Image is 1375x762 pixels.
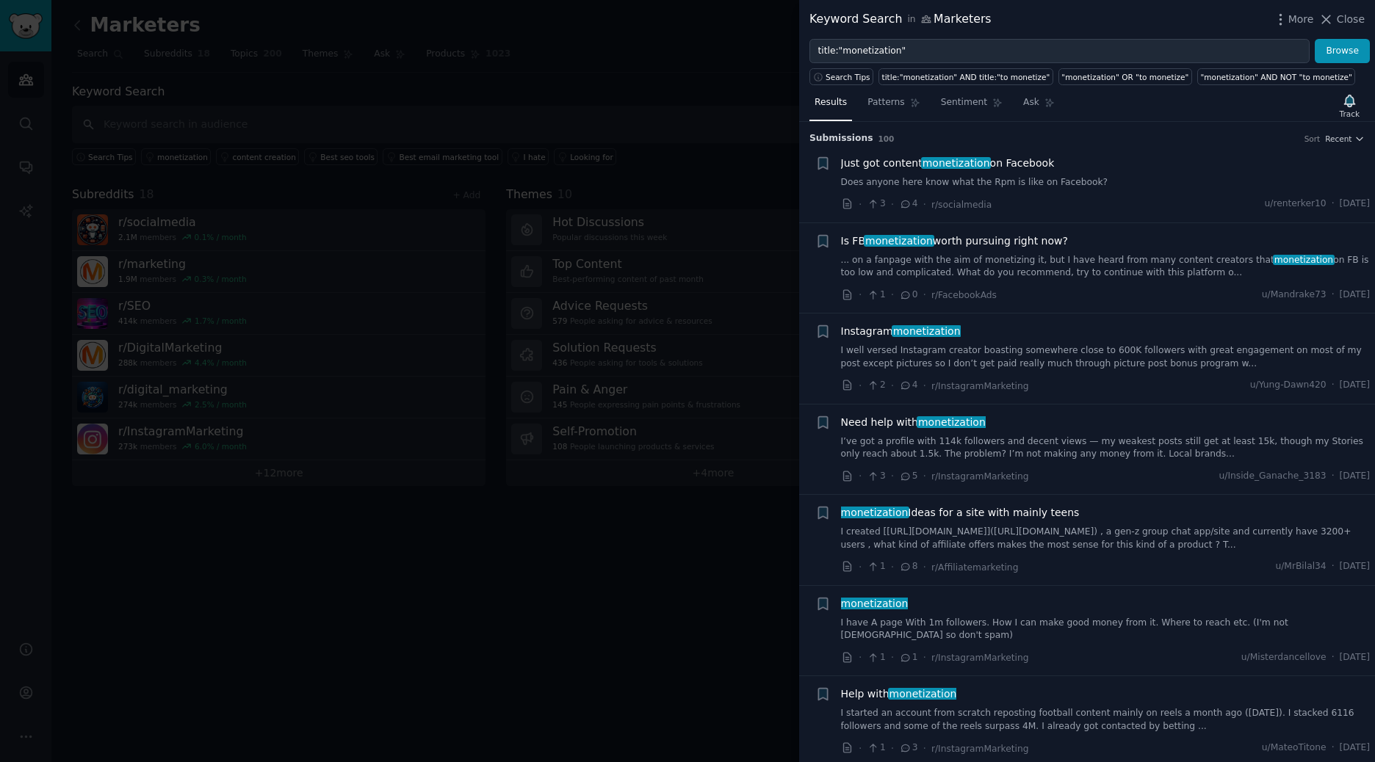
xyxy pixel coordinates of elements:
span: 2 [867,379,885,392]
a: "monetization" AND NOT "to monetize" [1197,68,1356,85]
span: r/InstagramMarketing [931,744,1029,754]
span: [DATE] [1340,651,1370,664]
a: Results [809,91,852,121]
span: [DATE] [1340,470,1370,483]
span: 1 [867,289,885,302]
span: u/Yung-Dawn420 [1250,379,1327,392]
span: Ideas for a site with mainly teens [841,505,1080,520]
span: 0 [899,289,917,302]
a: Need help withmonetization [841,415,986,430]
span: 8 [899,560,917,573]
span: · [923,559,926,575]
button: Track [1335,90,1365,121]
button: Recent [1325,134,1365,144]
div: "monetization" OR "to monetize" [1061,72,1188,82]
span: monetization [864,235,934,247]
span: · [1332,197,1335,211]
a: Help withmonetization [841,686,957,702]
input: Try a keyword related to your business [809,39,1310,64]
button: More [1273,12,1314,27]
a: Is FBmonetizationworth pursuing right now? [841,233,1068,249]
span: 1 [867,560,885,573]
span: Instagram [841,324,961,339]
span: · [923,468,926,484]
span: r/FacebookAds [931,290,997,300]
span: More [1288,12,1314,27]
span: [DATE] [1340,289,1370,302]
a: monetization [841,596,909,612]
span: · [923,378,926,393]
span: · [891,741,894,756]
span: · [891,287,894,302]
span: [DATE] [1340,379,1370,392]
span: · [859,197,862,212]
span: u/Inside_Ganache_3183 [1219,470,1327,483]
span: u/MateoTitone [1262,741,1327,755]
span: monetization [840,507,909,518]
span: monetization [840,598,909,609]
span: Help with [841,686,957,702]
span: · [1332,470,1335,483]
span: · [1332,741,1335,755]
span: 4 [899,197,917,211]
a: I’ve got a profile with 114k followers and decent views — my weakest posts still get at least 15k... [841,435,1371,461]
span: r/socialmedia [931,200,992,210]
div: Track [1340,109,1360,119]
span: u/MrBilal34 [1275,560,1326,573]
button: Browse [1315,39,1370,64]
a: "monetization" OR "to monetize" [1058,68,1192,85]
span: · [923,650,926,665]
span: · [1332,560,1335,573]
a: ... on a fanpage with the aim of monetizing it, but I have heard from many content creators thatm... [841,254,1371,280]
span: Close [1337,12,1365,27]
a: I have A page With 1m followers. How I can make good money from it. Where to reach etc. (I'm not ... [841,617,1371,642]
span: Results [815,96,847,109]
a: Ask [1018,91,1060,121]
span: · [891,197,894,212]
span: r/InstagramMarketing [931,471,1029,482]
span: · [923,287,926,302]
span: [DATE] [1340,197,1370,211]
span: u/renterker10 [1265,197,1327,211]
span: r/Affiliatemarketing [931,562,1018,573]
span: · [1332,289,1335,302]
span: · [1332,651,1335,664]
a: Instagrammonetization [841,324,961,339]
span: Patterns [867,96,904,109]
span: Search Tips [826,72,870,82]
div: "monetization" AND NOT "to monetize" [1200,72,1352,82]
span: Just got content on Facebook [841,156,1055,171]
span: r/InstagramMarketing [931,381,1029,391]
span: monetization [921,157,991,169]
a: I created [[URL][DOMAIN_NAME]]([URL][DOMAIN_NAME]) , a gen-z group chat app/site and currently ha... [841,526,1371,551]
span: u/Misterdancellove [1241,651,1327,664]
a: monetizationIdeas for a site with mainly teens [841,505,1080,520]
span: · [923,197,926,212]
span: 3 [867,470,885,483]
div: Keyword Search Marketers [809,10,992,29]
span: 4 [899,379,917,392]
a: Does anyone here know what the Rpm is like on Facebook? [841,176,1371,189]
span: · [859,378,862,393]
a: title:"monetization" AND title:"to monetize" [878,68,1053,85]
span: Sentiment [941,96,987,109]
span: · [1332,379,1335,392]
a: Sentiment [936,91,1008,121]
span: monetization [892,325,961,337]
span: Is FB worth pursuing right now? [841,233,1068,249]
span: monetization [1273,255,1335,265]
div: Sort [1304,134,1321,144]
span: · [923,741,926,756]
a: I well versed Instagram creator boasting somewhere close to 600K followers with great engagement ... [841,344,1371,370]
span: · [859,741,862,756]
span: · [859,468,862,484]
span: Submission s [809,132,873,145]
span: 100 [878,134,895,143]
span: 3 [867,197,885,211]
span: · [891,650,894,665]
span: in [907,13,915,26]
span: · [859,650,862,665]
span: r/InstagramMarketing [931,653,1029,663]
span: 1 [899,651,917,664]
a: I started an account from scratch reposting football content mainly on reels a month ago ([DATE])... [841,707,1371,733]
